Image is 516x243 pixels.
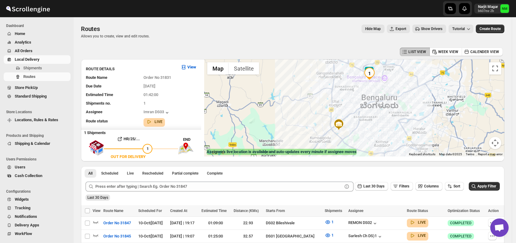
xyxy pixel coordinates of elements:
[6,23,71,28] span: Dashboard
[480,26,501,31] span: Create Route
[138,221,163,225] span: 10-Oct | [DATE]
[124,137,140,141] b: HR/25/...
[6,189,71,194] span: Configurations
[15,206,30,210] span: Tracking
[4,229,71,238] button: WorkFlow
[489,62,501,75] button: Toggle fullscreen view
[88,171,93,176] span: All
[201,209,227,213] span: Estimated Time
[409,219,426,226] button: LIVE
[4,72,71,81] button: Routes
[490,218,509,237] div: Open chat
[207,171,223,176] span: Complete
[331,233,334,237] span: 1
[363,67,376,80] div: 1
[100,231,135,241] button: Order No 31845
[438,49,458,54] span: WEEK VIEW
[23,74,36,79] span: Routes
[348,233,383,240] button: Sarlesh Ch DS)1
[396,26,406,31] span: Export
[399,184,409,188] span: Filters
[4,172,71,180] button: Cash Collection
[424,184,439,188] span: Columns
[449,25,473,33] button: Tutorial
[15,231,32,236] span: WorkFlow
[6,157,71,162] span: Users Permissions
[348,209,363,213] span: Assignee
[445,182,464,191] button: Sort
[476,25,504,33] button: Create Route
[170,220,198,226] div: [DATE] | 19:17
[466,152,474,156] a: Terms (opens in new tab)
[4,163,71,172] button: Users
[201,233,230,239] div: 01:25:00
[4,29,71,38] button: Home
[408,49,426,54] span: LIST VIEW
[321,217,337,227] button: 1
[421,26,442,31] span: Show Drivers
[15,57,40,62] span: Local Delivery
[365,26,381,31] span: Hide Map
[469,182,500,191] button: Apply Filter
[4,139,71,148] button: Shipping & Calendar
[15,165,25,169] span: Users
[86,101,111,106] span: Shipments no.
[409,233,426,239] button: LIVE
[15,85,38,90] span: Store PickUp
[15,118,58,122] span: Locations, Rules & Rates
[391,182,413,191] button: Filters
[234,209,259,213] span: Distance (KMs)
[4,204,71,212] button: Tracking
[453,184,460,188] span: Sort
[4,64,71,72] button: Shipments
[474,4,510,13] button: User menu
[500,4,509,13] span: Narjit Magar
[439,152,462,156] span: Map data ©2025
[15,94,47,98] span: Standard Shipping
[170,209,187,213] span: Created At
[415,182,442,191] button: Columns
[502,7,507,11] text: NM
[355,182,388,191] button: Last 30 Days
[489,137,501,149] button: Map camera controls
[409,152,435,156] button: Keyboard shortcuts
[85,169,96,178] button: All routes
[201,220,230,226] div: 01:09:00
[147,146,149,151] span: 1
[478,4,498,9] p: Narjit Magar
[478,9,498,13] p: b607ea-2b
[234,233,262,239] div: 32.57
[143,110,170,116] button: Imran DS03
[418,233,426,238] b: LIVE
[103,220,131,226] span: Order No 31847
[15,197,29,202] span: Widgets
[5,1,51,16] img: ScrollEngine
[127,171,134,176] span: Live
[15,173,42,178] span: Cash Collection
[470,49,499,54] span: CALENDER VIEW
[4,47,71,55] button: All Orders
[172,171,198,176] span: Partial complete
[4,212,71,221] button: Notifications
[104,134,152,144] button: HR/25/...
[478,152,503,156] a: Report a map error
[6,110,71,114] span: Store Locations
[143,92,158,97] span: 01:42:00
[143,101,146,106] span: 1
[81,34,150,39] p: Allows you to create, view and edit routes.
[4,116,71,124] button: Locations, Rules & Rates
[86,119,108,123] span: Route status
[86,75,107,80] span: Route Name
[155,120,162,124] b: LIVE
[266,233,321,239] div: DS01 [GEOGRAPHIC_DATA]
[452,27,465,31] span: Tutorial
[143,75,171,80] span: Order No 31831
[15,48,32,53] span: All Orders
[15,141,50,146] span: Shipping & Calendar
[95,182,342,191] input: Press enter after typing | Search Eg. Order No 31847
[407,209,428,213] span: Route Status
[86,110,102,114] span: Assignee
[15,31,25,36] span: Home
